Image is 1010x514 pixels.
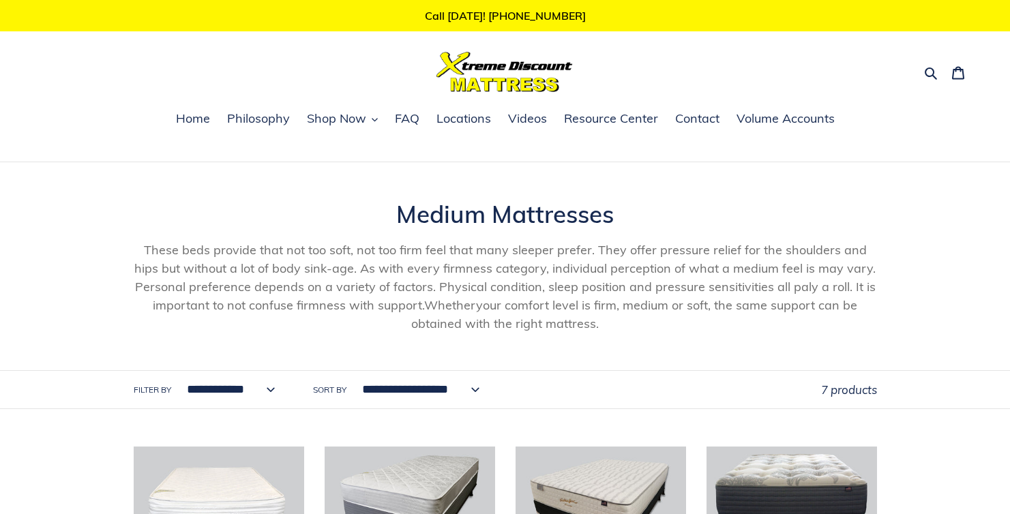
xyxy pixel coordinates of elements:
span: FAQ [395,110,419,127]
label: Filter by [134,384,171,396]
p: These beds provide that not too soft, not too firm feel that many sleeper prefer. They offer pres... [134,241,877,333]
span: Resource Center [564,110,658,127]
button: Shop Now [300,109,385,130]
span: Videos [508,110,547,127]
a: Locations [430,109,498,130]
span: Contact [675,110,719,127]
a: Philosophy [220,109,297,130]
a: Contact [668,109,726,130]
span: Medium Mattresses [396,199,614,229]
a: Videos [501,109,554,130]
a: Resource Center [557,109,665,130]
span: Philosophy [227,110,290,127]
a: Volume Accounts [730,109,842,130]
span: Home [176,110,210,127]
span: Whether [424,297,476,313]
span: Locations [436,110,491,127]
a: Home [169,109,217,130]
span: Volume Accounts [737,110,835,127]
span: Shop Now [307,110,366,127]
span: 7 products [821,382,877,397]
a: FAQ [388,109,426,130]
label: Sort by [313,384,346,396]
img: Xtreme Discount Mattress [436,52,573,92]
